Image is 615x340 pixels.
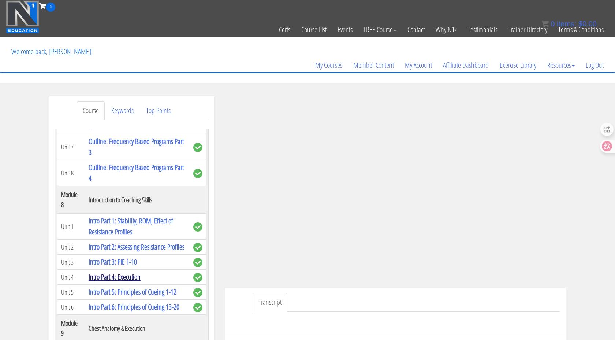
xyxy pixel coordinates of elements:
a: Testimonials [462,12,503,48]
span: complete [193,169,202,178]
img: n1-education [6,0,39,33]
bdi: 0.00 [578,20,597,28]
span: complete [193,273,202,282]
a: Outline: Frequency Based Programs Part 3 [89,136,184,157]
a: Log Out [580,48,609,83]
span: complete [193,222,202,232]
td: Unit 1 [57,214,85,240]
a: Exercise Library [494,48,542,83]
td: Unit 6 [57,300,85,315]
a: Keywords [105,101,139,120]
a: Trainer Directory [503,12,553,48]
a: Intro Part 1: Stability, ROM, Effect of Resistance Profiles [89,216,173,237]
span: 0 [551,20,555,28]
td: Unit 5 [57,285,85,300]
a: Intro Part 4: Execution [89,272,141,282]
a: Contact [402,12,430,48]
span: $ [578,20,582,28]
td: Unit 3 [57,255,85,270]
td: Unit 4 [57,270,85,285]
a: Intro Part 2: Assessing Resistance Profiles [89,242,184,252]
th: Module 8 [57,186,85,214]
a: Course List [296,12,332,48]
a: 0 items: $0.00 [541,20,597,28]
td: Unit 7 [57,134,85,160]
a: Why N1? [430,12,462,48]
td: Unit 2 [57,240,85,255]
p: Welcome back, [PERSON_NAME]! [6,37,98,66]
a: Resources [542,48,580,83]
img: icon11.png [541,20,549,27]
td: Unit 8 [57,160,85,186]
a: Top Points [140,101,176,120]
a: Intro Part 5: Principles of Cueing 1-12 [89,287,176,297]
a: Member Content [348,48,399,83]
th: Introduction to Coaching Skills [85,186,190,214]
a: Outline: Frequency Based Programs Part 4 [89,162,184,183]
span: complete [193,243,202,252]
span: complete [193,143,202,152]
a: Terms & Conditions [553,12,609,48]
a: Events [332,12,358,48]
a: FREE Course [358,12,402,48]
a: Intro Part 3: PIE 1-10 [89,257,137,267]
a: 0 [39,1,55,11]
a: Certs [273,12,296,48]
a: My Courses [310,48,348,83]
a: Course [77,101,105,120]
span: items: [557,20,576,28]
a: My Account [399,48,437,83]
span: complete [193,288,202,297]
a: Intro Part 6: Principles of Cueing 13-20 [89,302,179,312]
span: complete [193,258,202,267]
a: Transcript [253,293,287,312]
span: 0 [46,3,55,12]
a: Affiliate Dashboard [437,48,494,83]
span: complete [193,303,202,312]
